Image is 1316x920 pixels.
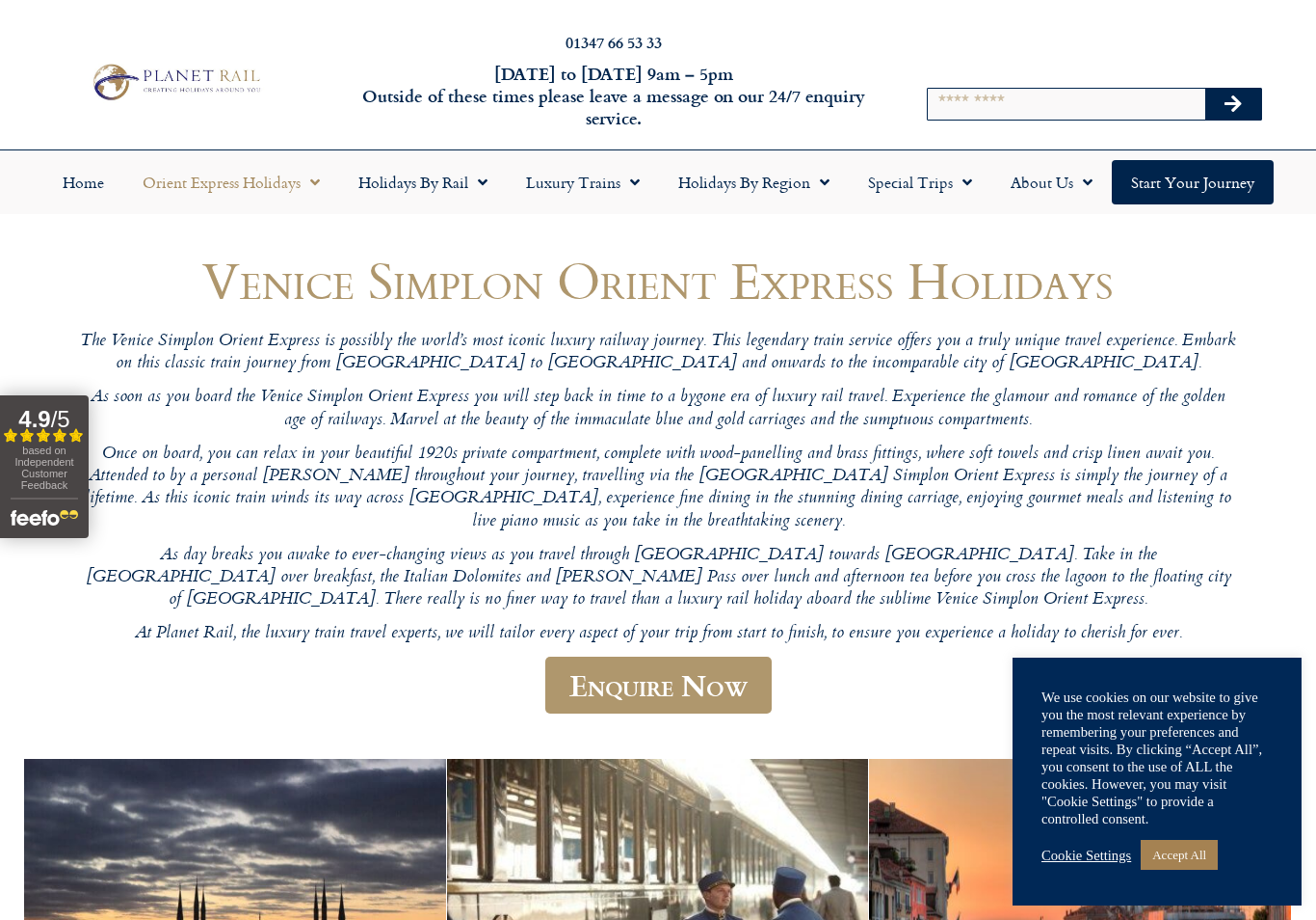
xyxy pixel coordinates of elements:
[849,160,991,204] a: Special Trips
[991,160,1112,204] a: About Us
[80,444,1236,533] p: Once on board, you can relax in your beautiful 1920s private compartment, complete with wood-pane...
[80,331,1236,376] p: The Venice Simplon Orient Express is possibly the world’s most iconic luxury railway journey. Thi...
[566,31,662,53] a: 01347 66 53 33
[507,160,659,204] a: Luxury Trains
[10,160,1306,204] nav: Menu
[339,160,507,204] a: Holidays by Rail
[1041,847,1131,864] a: Cookie Settings
[1112,160,1274,204] a: Start your Journey
[43,160,123,204] a: Home
[355,63,872,130] h6: [DATE] to [DATE] 9am – 5pm Outside of these times please leave a message on our 24/7 enquiry serv...
[80,623,1236,645] p: At Planet Rail, the luxury train travel experts, we will tailor every aspect of your trip from st...
[1041,689,1273,827] div: We use cookies on our website to give you the most relevant experience by remembering your prefer...
[80,252,1236,309] h1: Venice Simplon Orient Express Holidays
[545,657,772,714] a: Enquire Now
[123,160,339,204] a: Orient Express Holidays
[80,387,1236,432] p: As soon as you board the Venice Simplon Orient Express you will step back in time to a bygone era...
[86,60,266,104] img: Planet Rail Train Holidays Logo
[1141,840,1218,870] a: Accept All
[659,160,849,204] a: Holidays by Region
[80,545,1236,612] p: As day breaks you awake to ever-changing views as you travel through [GEOGRAPHIC_DATA] towards [G...
[1205,89,1261,120] button: Search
